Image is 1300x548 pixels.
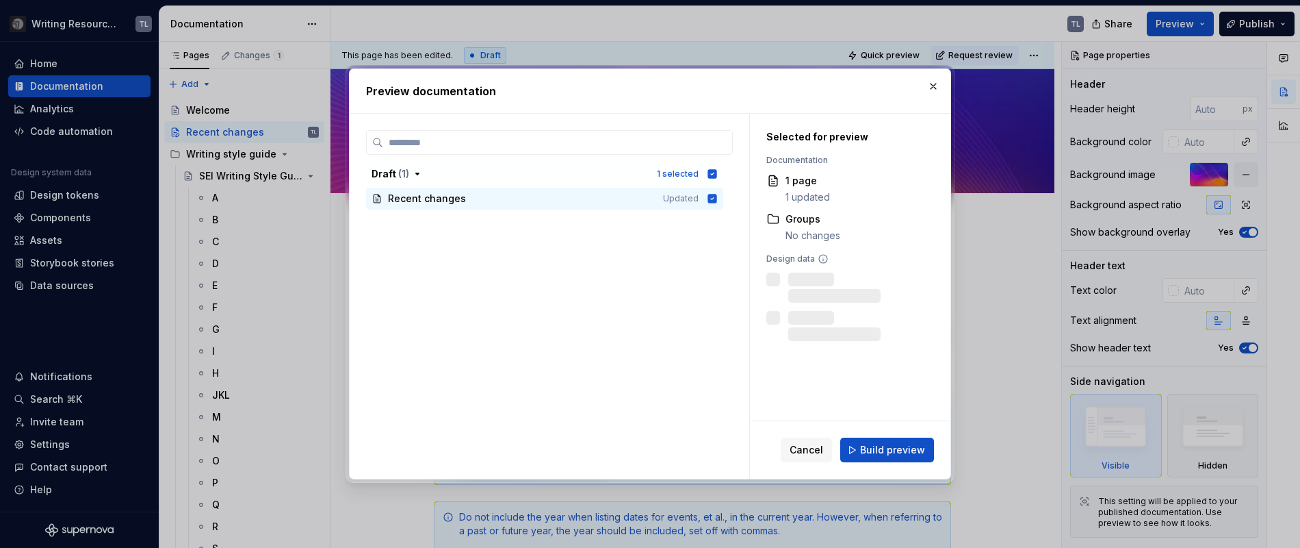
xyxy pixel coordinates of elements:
[785,190,830,204] div: 1 updated
[766,130,918,144] div: Selected for preview
[372,167,409,181] div: Draft
[766,253,918,264] div: Design data
[785,174,830,188] div: 1 page
[860,443,925,457] span: Build preview
[766,155,918,166] div: Documentation
[366,163,723,185] button: Draft (1)1 selected
[785,229,840,242] div: No changes
[657,169,699,179] div: 1 selected
[840,438,934,462] button: Build preview
[366,83,934,99] h2: Preview documentation
[785,212,840,226] div: Groups
[790,443,823,457] span: Cancel
[781,438,832,462] button: Cancel
[388,192,466,206] span: Recent changes
[663,193,699,204] span: Updated
[398,168,409,179] span: ( 1 )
